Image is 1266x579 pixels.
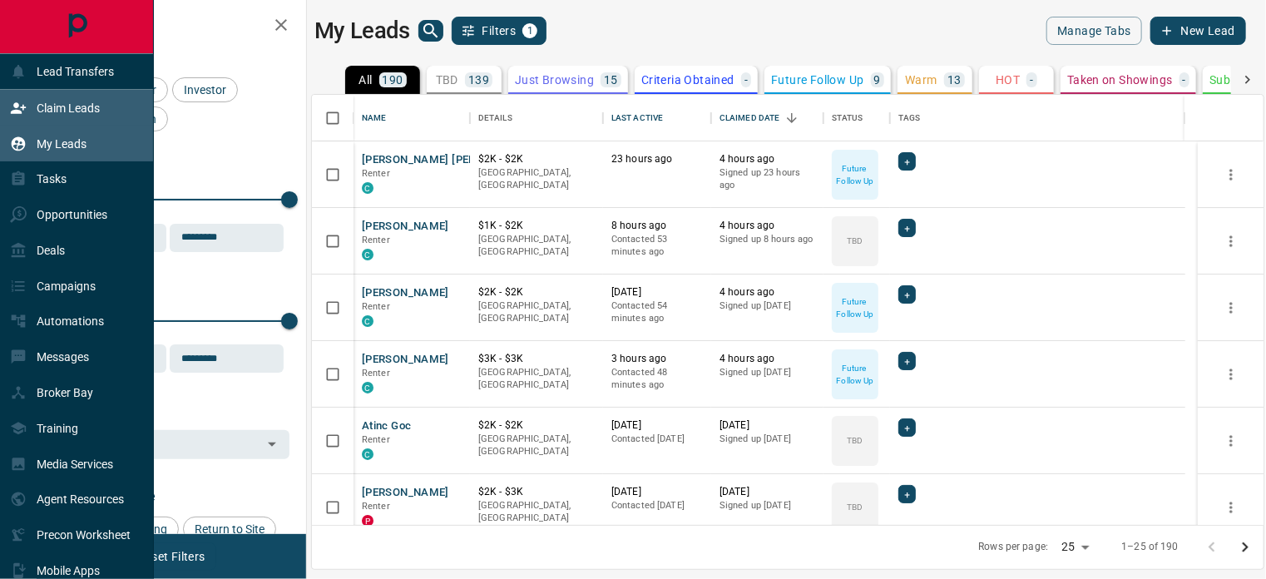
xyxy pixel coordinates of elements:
button: more [1219,295,1244,320]
button: Open [260,433,284,456]
p: [DATE] [720,485,815,499]
p: 4 hours ago [720,285,815,299]
p: [GEOGRAPHIC_DATA], [GEOGRAPHIC_DATA] [478,366,595,392]
p: [GEOGRAPHIC_DATA], [GEOGRAPHIC_DATA] [478,433,595,458]
p: $1K - $2K [478,219,595,233]
p: [DATE] [611,485,703,499]
button: [PERSON_NAME] [362,352,449,368]
p: $3K - $3K [478,352,595,366]
button: Manage Tabs [1046,17,1141,45]
div: Details [470,95,603,141]
button: Go to next page [1229,531,1262,564]
p: Future Follow Up [833,162,877,187]
span: + [904,286,910,303]
p: Signed up [DATE] [720,299,815,313]
p: Contacted [DATE] [611,433,703,446]
p: Signed up 8 hours ago [720,233,815,246]
span: Renter [362,434,390,445]
p: Taken on Showings [1067,74,1173,86]
p: TBD [847,434,863,447]
p: Contacted 53 minutes ago [611,233,703,259]
div: Claimed Date [711,95,823,141]
p: [DATE] [611,418,703,433]
p: 4 hours ago [720,352,815,366]
p: Rows per page: [979,540,1049,554]
p: HOT [996,74,1020,86]
div: + [898,285,916,304]
button: more [1219,495,1244,520]
p: Signed up [DATE] [720,499,815,512]
p: $2K - $2K [478,285,595,299]
p: Future Follow Up [771,74,863,86]
p: 4 hours ago [720,219,815,233]
div: Last Active [603,95,711,141]
p: $2K - $2K [478,418,595,433]
button: search button [418,20,443,42]
p: $2K - $3K [478,485,595,499]
p: 4 hours ago [720,152,815,166]
p: 190 [383,74,403,86]
p: Future Follow Up [833,362,877,387]
p: 15 [604,74,618,86]
p: Signed up [DATE] [720,366,815,379]
div: condos.ca [362,315,373,327]
p: - [1183,74,1186,86]
span: + [904,220,910,236]
p: Signed up 23 hours ago [720,166,815,192]
div: Investor [172,77,238,102]
h2: Filters [53,17,289,37]
button: Sort [780,106,804,130]
p: - [744,74,748,86]
div: + [898,352,916,370]
div: + [898,418,916,437]
p: [GEOGRAPHIC_DATA], [GEOGRAPHIC_DATA] [478,499,595,525]
div: Tags [890,95,1185,141]
div: condos.ca [362,249,373,260]
div: Status [823,95,890,141]
div: + [898,485,916,503]
p: Signed up [DATE] [720,433,815,446]
button: Reset Filters [126,542,215,571]
p: - [1030,74,1033,86]
p: Just Browsing [515,74,594,86]
div: Status [832,95,863,141]
p: 8 hours ago [611,219,703,233]
p: All [359,74,372,86]
button: [PERSON_NAME] [PERSON_NAME] [362,152,539,168]
span: + [904,153,910,170]
span: Renter [362,368,390,379]
p: 1–25 of 190 [1122,540,1179,554]
div: Name [354,95,470,141]
button: Filters1 [452,17,547,45]
div: condos.ca [362,448,373,460]
span: Renter [362,301,390,312]
button: Atinc Goc [362,418,411,434]
span: Renter [362,168,390,179]
p: 3 hours ago [611,352,703,366]
button: New Lead [1150,17,1246,45]
div: property.ca [362,515,373,527]
div: Details [478,95,512,141]
button: more [1219,229,1244,254]
p: TBD [847,235,863,247]
div: Tags [898,95,921,141]
p: 23 hours ago [611,152,703,166]
span: 1 [524,25,536,37]
p: $2K - $2K [478,152,595,166]
p: Contacted 48 minutes ago [611,366,703,392]
div: + [898,152,916,171]
p: 139 [468,74,489,86]
h1: My Leads [314,17,410,44]
div: Claimed Date [720,95,780,141]
p: 13 [947,74,962,86]
button: more [1219,362,1244,387]
span: + [904,486,910,502]
p: TBD [436,74,458,86]
p: TBD [847,501,863,513]
span: Renter [362,501,390,512]
p: [DATE] [720,418,815,433]
button: more [1219,162,1244,187]
button: [PERSON_NAME] [362,485,449,501]
p: [GEOGRAPHIC_DATA], [GEOGRAPHIC_DATA] [478,299,595,325]
div: 25 [1055,535,1095,559]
